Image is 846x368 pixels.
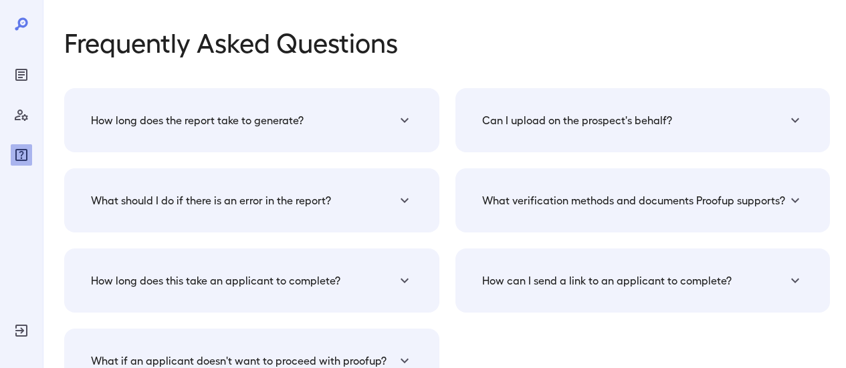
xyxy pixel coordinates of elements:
h5: Can I upload on the prospect's behalf? [482,112,672,128]
h5: How long does the report take to generate? [91,112,304,128]
h5: What verification methods and documents Proofup supports? [482,192,785,208]
div: How long does the report take to generate? [80,104,423,136]
h5: How long does this take an applicant to complete? [91,272,340,289]
div: FAQ [11,144,32,166]
div: What should I do if there is an error in the report? [80,184,423,216]
h5: What should I do if there is an error in the report? [91,192,331,208]
div: How can I send a link to an applicant to complete? [471,264,815,297]
div: Reports [11,64,32,85]
div: What verification methods and documents Proofup supports? [471,184,815,216]
div: Log Out [11,320,32,341]
h5: How can I send a link to an applicant to complete? [482,272,732,289]
div: Manage Users [11,104,32,126]
div: Can I upload on the prospect's behalf? [471,104,815,136]
div: How long does this take an applicant to complete? [80,264,423,297]
p: Frequently Asked Questions [64,27,830,56]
